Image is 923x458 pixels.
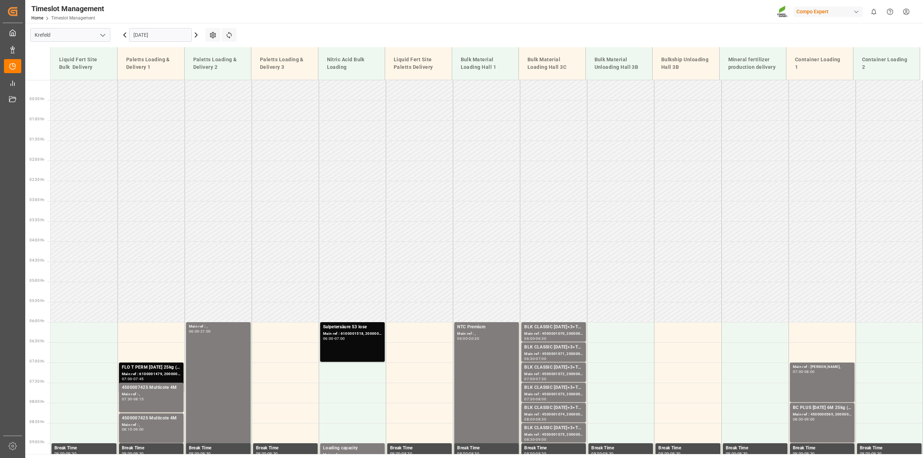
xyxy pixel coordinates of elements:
[793,452,803,455] div: 09:00
[468,452,469,455] div: -
[132,428,133,431] div: -
[122,428,132,431] div: 08:15
[323,445,382,452] div: Loading capacity
[794,5,866,18] button: Compo Expert
[524,384,583,391] div: BLK CLASSIC [DATE]+3+TE BULK
[30,279,44,283] span: 05:00 Hr
[524,391,583,397] div: Main ref : 4500001073, 2000001075
[30,157,44,161] span: 02:00 Hr
[524,357,535,360] div: 06:30
[122,384,181,391] div: 4500007425 Multicote 4M
[122,377,132,381] div: 07:00
[793,418,803,421] div: 08:00
[524,418,535,421] div: 08:00
[803,418,804,421] div: -
[30,97,44,101] span: 00:30 Hr
[122,364,181,371] div: FLO T PERM [DATE] 25kg (x40) INTTPL N 12-4-6 25kg (x40) D,A,CHHAK Grün 20-5-10-2 25kg (x48) INT s...
[592,53,647,74] div: Bulk Material Unloading Hall 3B
[866,4,882,20] button: show 0 new notifications
[803,452,804,455] div: -
[323,331,382,337] div: Main ref : 6100001518, 2000001336
[323,337,334,340] div: 06:00
[536,397,546,401] div: 08:00
[457,324,516,331] div: NTC Premium
[793,445,852,452] div: Break Time
[793,412,852,418] div: Main ref : 4500000569, 2000000524
[122,445,181,452] div: Break Time
[793,404,852,412] div: BC PLUS [DATE] 6M 25kg (x42) WW
[457,331,516,337] div: Main ref : ,
[792,53,847,74] div: Container Loading 1
[525,53,580,74] div: Bulk Material Loading Hall 3C
[132,452,133,455] div: -
[524,337,535,340] div: 06:00
[535,418,536,421] div: -
[658,452,669,455] div: 09:00
[524,438,535,441] div: 08:30
[777,5,789,18] img: Screenshot%202023-09-29%20at%2010.02.21.png_1712312052.png
[30,238,44,242] span: 04:00 Hr
[536,452,546,455] div: 09:30
[335,337,345,340] div: 07:00
[535,377,536,381] div: -
[266,452,268,455] div: -
[133,452,144,455] div: 09:30
[133,377,144,381] div: 07:45
[726,452,736,455] div: 09:00
[189,330,199,333] div: 06:00
[30,137,44,141] span: 01:30 Hr
[457,445,516,452] div: Break Time
[457,337,468,340] div: 06:00
[122,422,181,428] div: Main ref : ,
[736,452,737,455] div: -
[602,452,603,455] div: -
[190,53,246,74] div: Paletts Loading & Delivery 2
[401,452,402,455] div: -
[30,400,44,404] span: 08:00 Hr
[122,415,181,422] div: 4500007425 Multicote 4M
[122,452,132,455] div: 09:00
[591,452,602,455] div: 09:00
[524,344,583,351] div: BLK CLASSIC [DATE]+3+TE BULK
[468,337,469,340] div: -
[536,418,546,421] div: 08:30
[535,452,536,455] div: -
[30,258,44,262] span: 04:30 Hr
[524,397,535,401] div: 07:30
[256,445,315,452] div: Break Time
[31,3,104,14] div: Timeslot Management
[65,452,66,455] div: -
[390,445,449,452] div: Break Time
[591,445,650,452] div: Break Time
[268,452,278,455] div: 09:30
[535,438,536,441] div: -
[737,452,748,455] div: 09:30
[658,53,714,74] div: Bulkship Unloading Hall 3B
[122,397,132,401] div: 07:30
[882,4,898,20] button: Help Center
[536,438,546,441] div: 09:00
[536,377,546,381] div: 07:30
[535,357,536,360] div: -
[334,337,335,340] div: -
[199,330,200,333] div: -
[793,364,852,370] div: Main ref : [PERSON_NAME],
[132,397,133,401] div: -
[189,445,248,452] div: Break Time
[524,377,535,381] div: 07:00
[457,452,468,455] div: 09:00
[535,337,536,340] div: -
[189,452,199,455] div: 09:00
[469,452,479,455] div: 09:30
[725,53,781,74] div: Mineral fertilizer production delivery
[66,452,76,455] div: 09:30
[133,397,144,401] div: 08:15
[30,299,44,303] span: 05:30 Hr
[133,428,144,431] div: 09:00
[794,6,863,17] div: Compo Expert
[390,452,401,455] div: 09:00
[323,324,382,331] div: Salpetersäure 53 lose
[31,15,43,21] a: Home
[391,53,446,74] div: Liquid Fert Site Paletts Delivery
[524,331,583,337] div: Main ref : 4500001070, 2000001075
